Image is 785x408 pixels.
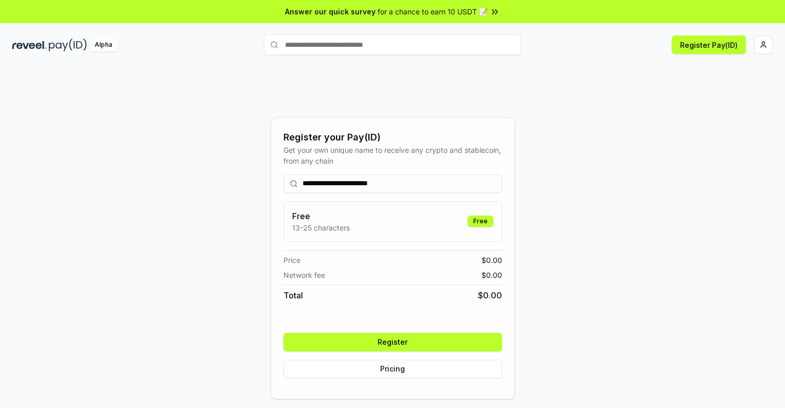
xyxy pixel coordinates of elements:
[285,6,376,17] span: Answer our quick survey
[292,210,350,222] h3: Free
[481,270,502,280] span: $ 0.00
[283,360,502,378] button: Pricing
[468,216,493,227] div: Free
[292,222,350,233] p: 13-25 characters
[283,270,325,280] span: Network fee
[283,145,502,166] div: Get your own unique name to receive any crypto and stablecoin, from any chain
[672,36,746,54] button: Register Pay(ID)
[89,39,118,51] div: Alpha
[283,255,300,265] span: Price
[378,6,488,17] span: for a chance to earn 10 USDT 📝
[481,255,502,265] span: $ 0.00
[12,39,47,51] img: reveel_dark
[283,130,502,145] div: Register your Pay(ID)
[478,289,502,301] span: $ 0.00
[283,333,502,351] button: Register
[283,289,303,301] span: Total
[49,39,87,51] img: pay_id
